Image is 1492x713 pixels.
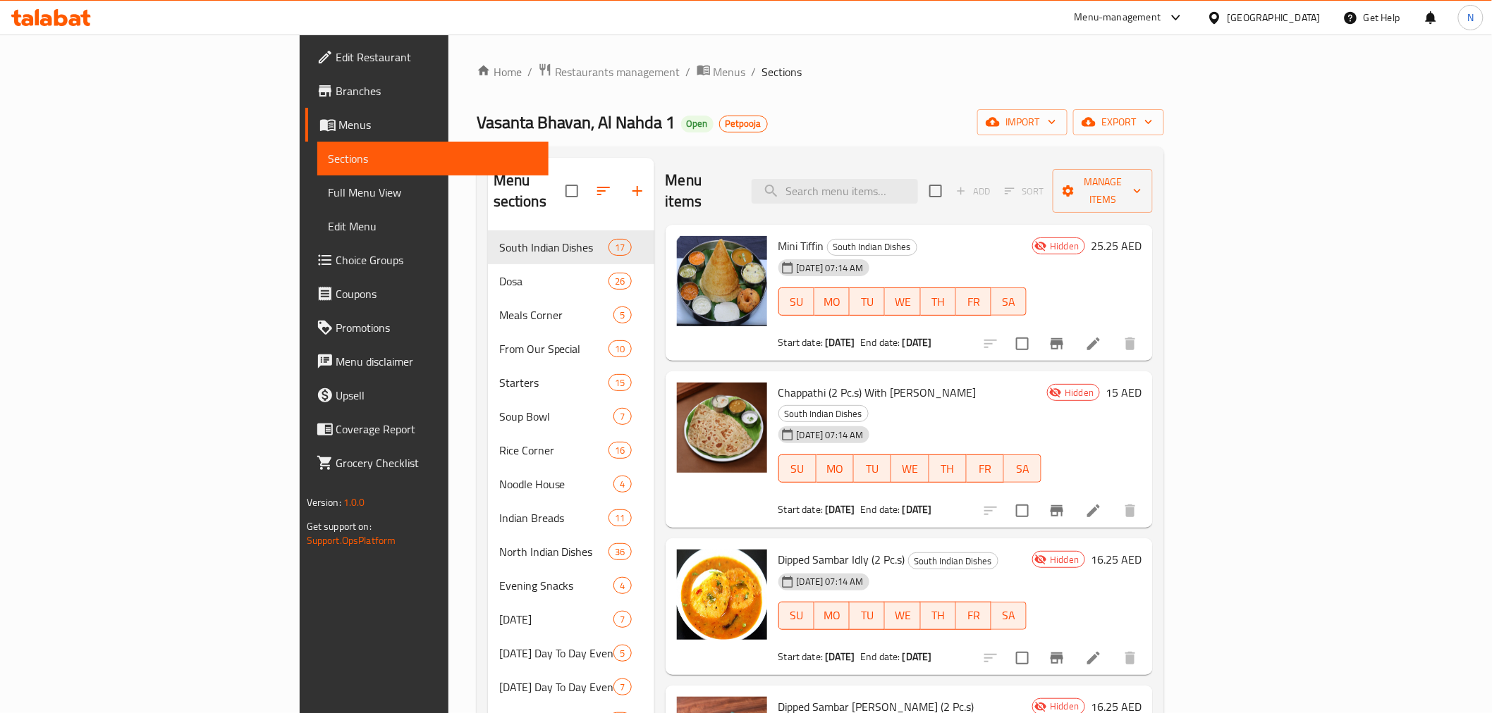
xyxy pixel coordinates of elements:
[1106,383,1142,402] h6: 15 AED
[714,63,746,80] span: Menus
[697,63,746,81] a: Menus
[1228,10,1321,25] div: [GEOGRAPHIC_DATA]
[336,285,537,302] span: Coupons
[307,517,372,535] span: Get support on:
[929,454,967,483] button: TH
[609,241,630,254] span: 17
[336,454,537,471] span: Grocery Checklist
[1075,9,1161,26] div: Menu-management
[778,549,905,570] span: Dipped Sambar Idly (2 Pc.s)
[336,387,537,404] span: Upsell
[499,678,614,695] span: [DATE] Day To Day Evening Special
[329,150,537,167] span: Sections
[305,243,549,277] a: Choice Groups
[827,239,917,256] div: South Indian Dishes
[752,63,757,80] li: /
[499,408,614,425] span: Soup Bowl
[977,109,1068,135] button: import
[609,442,631,459] div: items
[814,287,850,316] button: MO
[1073,109,1164,135] button: export
[686,63,691,80] li: /
[488,670,654,704] div: [DATE] Day To Day Evening Special7
[613,678,631,695] div: items
[1044,240,1084,253] span: Hidden
[1053,169,1153,213] button: Manage items
[1040,494,1074,528] button: Branch-specific-item
[1113,641,1147,675] button: delete
[989,113,1056,131] span: import
[317,142,549,175] a: Sections
[1091,550,1142,569] h6: 16.25 AED
[817,454,854,483] button: MO
[499,476,614,492] span: Noodle House
[927,605,950,626] span: TH
[927,292,950,312] span: TH
[499,340,609,357] span: From Our Special
[1085,335,1102,352] a: Edit menu item
[778,235,824,256] span: Mini Tiffin
[609,376,630,390] span: 15
[991,287,1027,316] button: SA
[778,333,824,352] span: Start date:
[828,239,917,255] span: South Indian Dishes
[1091,236,1142,256] h6: 25.25 AED
[791,428,869,442] span: [DATE] 07:14 AM
[891,454,929,483] button: WE
[778,382,977,403] span: Chappathi (2 Pc.s) With [PERSON_NAME]
[305,74,549,108] a: Branches
[778,454,817,483] button: SU
[538,63,680,81] a: Restaurants management
[336,319,537,336] span: Promotions
[499,509,609,526] span: Indian Breads
[785,459,811,479] span: SU
[614,579,630,593] span: 4
[778,647,824,666] span: Start date:
[499,442,609,459] span: Rice Corner
[488,433,654,467] div: Rice Corner16
[499,239,609,256] span: South Indian Dishes
[791,575,869,588] span: [DATE] 07:14 AM
[1010,459,1036,479] span: SA
[850,602,885,630] button: TU
[720,118,767,130] span: Petpooja
[820,292,844,312] span: MO
[820,605,844,626] span: MO
[609,239,631,256] div: items
[1113,494,1147,528] button: delete
[1004,454,1041,483] button: SA
[778,602,814,630] button: SU
[778,287,814,316] button: SU
[962,292,986,312] span: FR
[613,476,631,492] div: items
[499,577,614,594] div: Evening Snacks
[897,459,923,479] span: WE
[962,605,986,626] span: FR
[854,454,891,483] button: TU
[825,500,855,519] b: [DATE]
[1044,553,1084,566] span: Hidden
[488,332,654,366] div: From Our Special10
[814,602,850,630] button: MO
[307,531,396,550] a: Support.OpsPlatform
[935,459,961,479] span: TH
[681,116,714,132] div: Open
[762,63,802,80] span: Sections
[488,366,654,399] div: Starters15
[860,459,886,479] span: TU
[499,678,614,695] div: Wednesday Day To Day Evening Special
[1040,641,1074,675] button: Branch-specific-item
[950,180,996,202] span: Add item
[317,175,549,209] a: Full Menu View
[614,647,630,660] span: 5
[336,49,537,66] span: Edit Restaurant
[499,543,609,560] span: North Indian Dishes
[681,118,714,130] span: Open
[305,108,549,142] a: Menus
[488,535,654,569] div: North Indian Dishes36
[488,399,654,433] div: Soup Bowl7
